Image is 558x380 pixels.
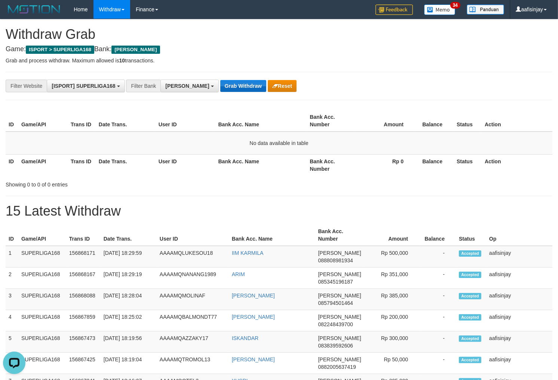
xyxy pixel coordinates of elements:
[315,225,364,246] th: Bank Acc. Number
[157,268,229,289] td: AAAAMQNANANG1989
[68,110,96,132] th: Trans ID
[459,314,481,321] span: Accepted
[318,250,361,256] span: [PERSON_NAME]
[156,110,215,132] th: User ID
[215,110,307,132] th: Bank Acc. Name
[66,331,101,353] td: 156867473
[18,310,66,331] td: SUPERLIGA168
[101,246,157,268] td: [DATE] 18:29:59
[318,321,353,327] span: Copy 082248439700 to clipboard
[96,154,156,176] th: Date Trans.
[18,353,66,374] td: SUPERLIGA168
[6,132,552,155] td: No data available in table
[486,268,552,289] td: aafisinjay
[157,353,229,374] td: AAAAMQTROMOL13
[6,246,18,268] td: 1
[486,331,552,353] td: aafisinjay
[459,336,481,342] span: Accepted
[232,250,264,256] a: IIM KARMILA
[165,83,209,89] span: [PERSON_NAME]
[356,110,415,132] th: Amount
[486,310,552,331] td: aafisinjay
[454,154,482,176] th: Status
[450,2,460,9] span: 34
[6,204,552,219] h1: 15 Latest Withdraw
[482,154,552,176] th: Action
[111,46,160,54] span: [PERSON_NAME]
[467,4,504,15] img: panduan.png
[66,289,101,310] td: 156868088
[232,271,245,277] a: ARIM
[160,80,218,92] button: [PERSON_NAME]
[66,225,101,246] th: Trans ID
[6,331,18,353] td: 5
[6,46,552,53] h4: Game: Bank:
[459,272,481,278] span: Accepted
[459,357,481,363] span: Accepted
[66,246,101,268] td: 156868171
[101,310,157,331] td: [DATE] 18:25:02
[18,154,68,176] th: Game/API
[6,289,18,310] td: 3
[229,225,315,246] th: Bank Acc. Name
[356,154,415,176] th: Rp 0
[6,178,227,188] div: Showing 0 to 0 of 0 entries
[486,246,552,268] td: aafisinjay
[456,225,486,246] th: Status
[482,110,552,132] th: Action
[419,246,456,268] td: -
[126,80,160,92] div: Filter Bank
[101,225,157,246] th: Date Trans.
[6,4,62,15] img: MOTION_logo.png
[318,343,353,349] span: Copy 083839592606 to clipboard
[364,246,419,268] td: Rp 500,000
[18,110,68,132] th: Game/API
[419,331,456,353] td: -
[101,268,157,289] td: [DATE] 18:29:19
[307,110,356,132] th: Bank Acc. Number
[6,80,47,92] div: Filter Website
[419,225,456,246] th: Balance
[232,335,259,341] a: ISKANDAR
[157,331,229,353] td: AAAAMQAZZAKY17
[364,225,419,246] th: Amount
[157,225,229,246] th: User ID
[486,289,552,310] td: aafisinjay
[419,310,456,331] td: -
[18,225,66,246] th: Game/API
[459,250,481,257] span: Accepted
[157,310,229,331] td: AAAAMQBALMONDT77
[318,300,353,306] span: Copy 085794501464 to clipboard
[66,353,101,374] td: 156867425
[18,331,66,353] td: SUPERLIGA168
[220,80,266,92] button: Grab Withdraw
[419,289,456,310] td: -
[6,57,552,64] p: Grab and process withdraw. Maximum allowed is transactions.
[232,356,275,362] a: [PERSON_NAME]
[232,314,275,320] a: [PERSON_NAME]
[101,331,157,353] td: [DATE] 18:19:56
[101,289,157,310] td: [DATE] 18:28:04
[52,83,115,89] span: [ISPORT] SUPERLIGA168
[6,268,18,289] td: 2
[318,364,356,370] span: Copy 0882005637419 to clipboard
[415,154,454,176] th: Balance
[18,289,66,310] td: SUPERLIGA168
[68,154,96,176] th: Trans ID
[215,154,307,176] th: Bank Acc. Name
[486,353,552,374] td: aafisinjay
[6,225,18,246] th: ID
[318,257,353,263] span: Copy 088808981934 to clipboard
[156,154,215,176] th: User ID
[232,293,275,299] a: [PERSON_NAME]
[26,46,94,54] span: ISPORT > SUPERLIGA168
[47,80,125,92] button: [ISPORT] SUPERLIGA168
[318,314,361,320] span: [PERSON_NAME]
[6,110,18,132] th: ID
[364,331,419,353] td: Rp 300,000
[424,4,456,15] img: Button%20Memo.svg
[415,110,454,132] th: Balance
[119,58,125,64] strong: 10
[6,154,18,176] th: ID
[364,353,419,374] td: Rp 50,000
